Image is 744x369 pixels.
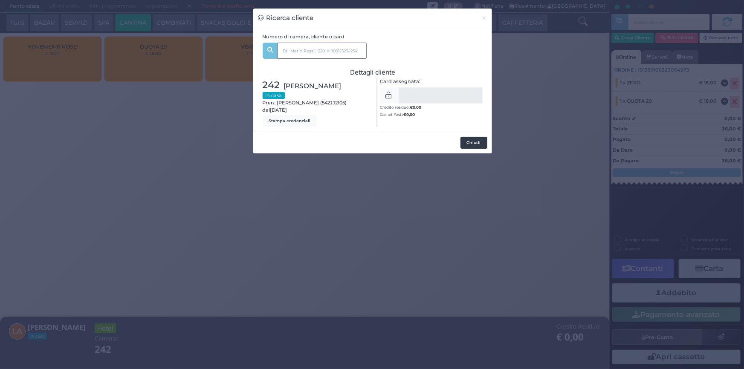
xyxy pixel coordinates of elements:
[380,105,421,110] small: Credito residuo:
[258,13,314,23] h3: Ricerca cliente
[263,33,345,40] label: Numero di camera, cliente o card
[380,78,420,85] label: Card assegnata:
[270,107,287,114] span: [DATE]
[413,104,421,110] span: 0,00
[482,13,487,23] span: ×
[477,9,492,28] button: Chiudi
[403,112,415,117] b: €
[263,69,483,76] h3: Dettagli cliente
[284,81,342,91] span: [PERSON_NAME]
[460,137,487,149] button: Chiudi
[380,112,415,117] small: Carnet Pasti:
[263,78,280,92] span: 242
[277,43,367,59] input: Es. 'Mario Rossi', '220' o '108123234234'
[410,105,421,110] b: €
[263,115,317,127] button: Stampa credenziali
[258,78,373,127] div: Pren. [PERSON_NAME] (542JJ2105) dal
[263,92,285,99] small: In casa
[406,112,415,117] span: 0,00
